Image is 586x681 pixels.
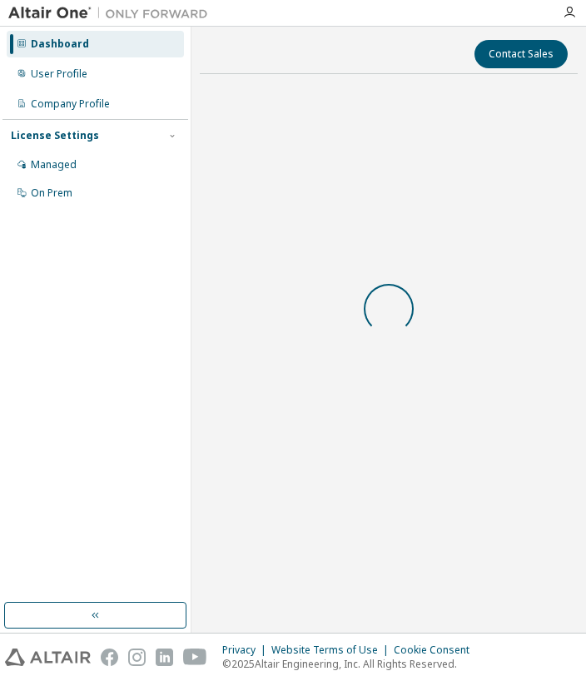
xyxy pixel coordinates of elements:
[31,37,89,51] div: Dashboard
[31,186,72,200] div: On Prem
[183,649,207,666] img: youtube.svg
[11,129,99,142] div: License Settings
[394,644,479,657] div: Cookie Consent
[222,644,271,657] div: Privacy
[31,158,77,171] div: Managed
[31,97,110,111] div: Company Profile
[474,40,568,68] button: Contact Sales
[156,649,173,666] img: linkedin.svg
[8,5,216,22] img: Altair One
[31,67,87,81] div: User Profile
[128,649,146,666] img: instagram.svg
[222,657,479,671] p: © 2025 Altair Engineering, Inc. All Rights Reserved.
[5,649,91,666] img: altair_logo.svg
[271,644,394,657] div: Website Terms of Use
[101,649,118,666] img: facebook.svg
